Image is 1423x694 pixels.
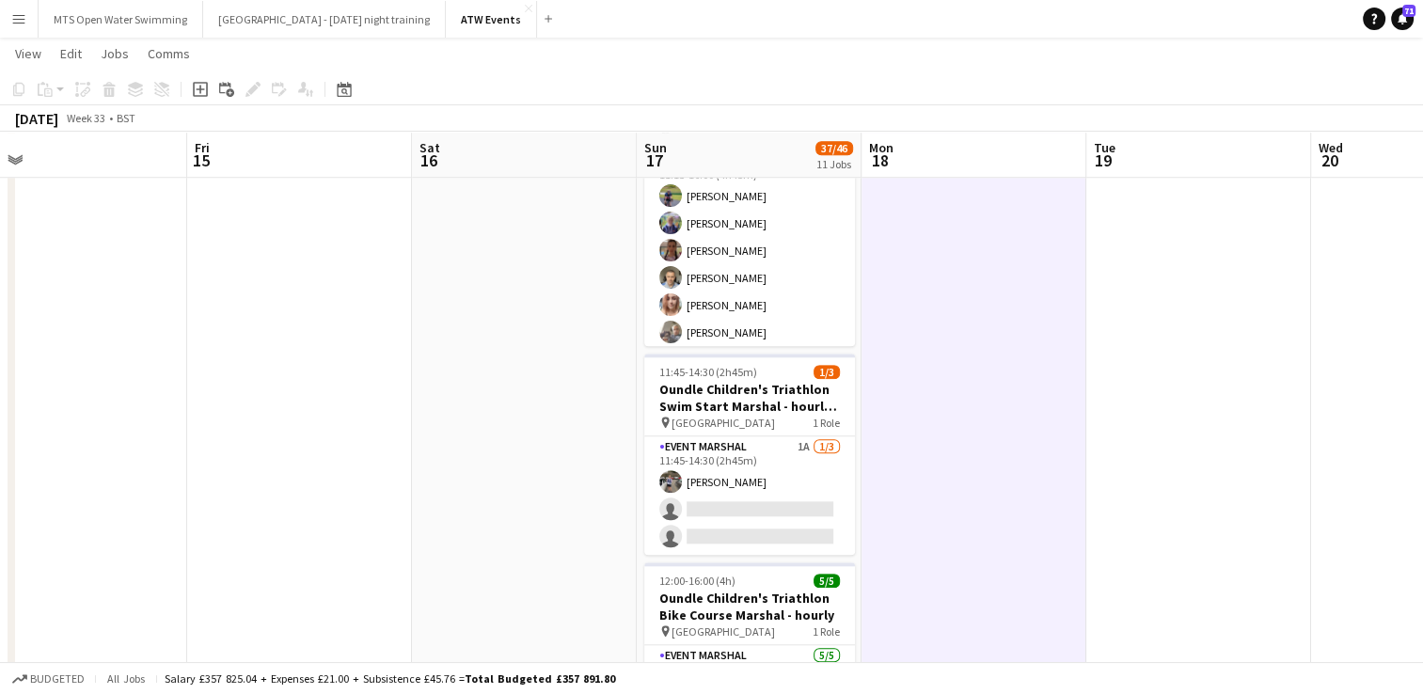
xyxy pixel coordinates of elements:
span: Budgeted [30,672,85,686]
app-card-role: Event Marshal1A1/311:45-14:30 (2h45m)[PERSON_NAME] [644,436,855,555]
span: 37/46 [815,141,853,155]
span: 12:00-16:00 (4h) [659,574,735,588]
button: [GEOGRAPHIC_DATA] - [DATE] night training [203,1,446,38]
span: 11:45-14:30 (2h45m) [659,365,757,379]
a: 71 [1391,8,1414,30]
span: 1 Role [813,624,840,639]
button: ATW Events [446,1,537,38]
span: Sat [419,139,440,156]
a: Edit [53,41,89,66]
span: 1 Role [813,416,840,430]
button: MTS Open Water Swimming [39,1,203,38]
app-job-card: 11:15-16:00 (4h45m)7/10Oundle Children's Triathlon Transition Marshal - hourly rate [GEOGRAPHIC_D... [644,68,855,346]
span: Fri [195,139,210,156]
span: Comms [148,45,190,62]
span: 71 [1402,5,1415,17]
span: All jobs [103,671,149,686]
span: 18 [866,150,893,171]
span: 16 [417,150,440,171]
span: [GEOGRAPHIC_DATA] [672,416,775,430]
app-job-card: 11:45-14:30 (2h45m)1/3Oundle Children's Triathlon Swim Start Marshal - hourly rate [GEOGRAPHIC_DA... [644,354,855,555]
span: 15 [192,150,210,171]
span: Mon [869,139,893,156]
span: Sun [644,139,667,156]
span: [GEOGRAPHIC_DATA] [672,624,775,639]
div: BST [117,111,135,125]
span: 5/5 [814,574,840,588]
span: View [15,45,41,62]
span: 20 [1316,150,1343,171]
span: Tue [1094,139,1115,156]
span: Edit [60,45,82,62]
div: [DATE] [15,109,58,128]
a: Comms [140,41,198,66]
span: Total Budgeted £357 891.80 [465,671,615,686]
div: 11 Jobs [816,157,852,171]
h3: Oundle Children's Triathlon Swim Start Marshal - hourly rate [644,381,855,415]
a: View [8,41,49,66]
div: Salary £357 825.04 + Expenses £21.00 + Subsistence £45.76 = [165,671,615,686]
h3: Oundle Children's Triathlon Bike Course Marshal - hourly [644,590,855,623]
span: 17 [641,150,667,171]
span: Wed [1319,139,1343,156]
span: 1/3 [814,365,840,379]
button: Budgeted [9,669,87,689]
span: Jobs [101,45,129,62]
a: Jobs [93,41,136,66]
app-card-role: Event Marshal2A7/1011:15-16:00 (4h45m)[PERSON_NAME][PERSON_NAME][PERSON_NAME][PERSON_NAME][PERSON... [644,150,855,460]
span: 19 [1091,150,1115,171]
span: Week 33 [62,111,109,125]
